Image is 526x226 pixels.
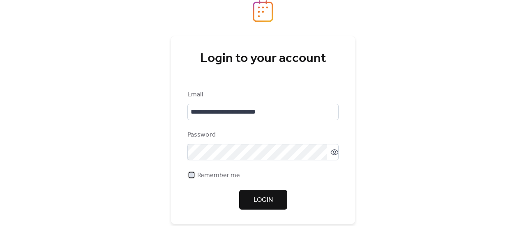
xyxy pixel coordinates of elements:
div: Email [187,90,337,100]
span: Remember me [197,171,240,180]
div: Login to your account [187,50,339,67]
span: Login [254,195,273,205]
div: Password [187,130,337,140]
button: Login [239,190,287,210]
